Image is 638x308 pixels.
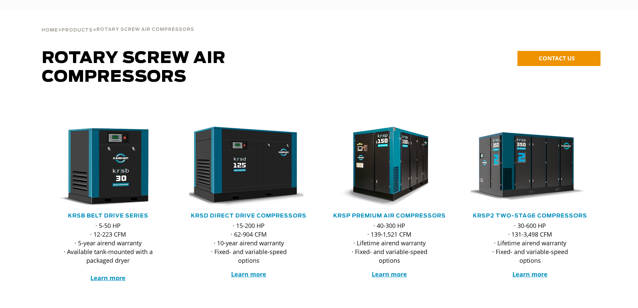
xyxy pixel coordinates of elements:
span: CONTACT US [539,54,575,62]
img: krsp350 [466,127,585,207]
span: Rotary Screw Air Compressors [96,27,194,32]
p: · 15-200 HP · 62-904 CFM · 10-year airend warranty · Fixed- and variable-speed options [203,221,295,265]
div: krsp150 [330,127,449,207]
div: krsb30 [49,127,168,207]
span: Products [62,28,93,33]
img: krsp150 [325,127,444,207]
a: Home [42,27,58,33]
a: CONTACT US [517,51,600,66]
div: krsp350 [471,127,590,207]
div: krsd125 [189,127,308,207]
a: KRSP2 Two-Stage Compressors [473,213,587,219]
img: krsd125 [184,127,303,207]
a: KRSB Belt Drive Series [68,213,148,219]
a: KRSD Direct Drive Compressors [191,213,306,219]
a: Products [62,27,93,33]
a: Learn more [231,270,266,278]
span: Home [42,28,58,33]
img: krsb30 [44,127,163,207]
a: Learn more [512,270,548,278]
a: Learn more [90,274,126,282]
p: · 30-600 HP · 131-3,498 CFM · Lifetime airend warranty · Fixed- and variable-speed options [484,221,576,265]
a: Learn more [372,270,407,278]
div: > > [42,10,194,36]
p: · 5-50 HP · 12-223 CFM · 5-year airend warranty · Available tank-mounted with a packaged dryer [62,221,154,282]
span: Rotary Screw Air Compressors [42,50,226,85]
a: KRSP Premium Air Compressors [333,213,446,219]
p: · 40-300 HP · 139-1,521 CFM · Lifetime airend warranty · Fixed- and variable-speed options [343,221,436,265]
